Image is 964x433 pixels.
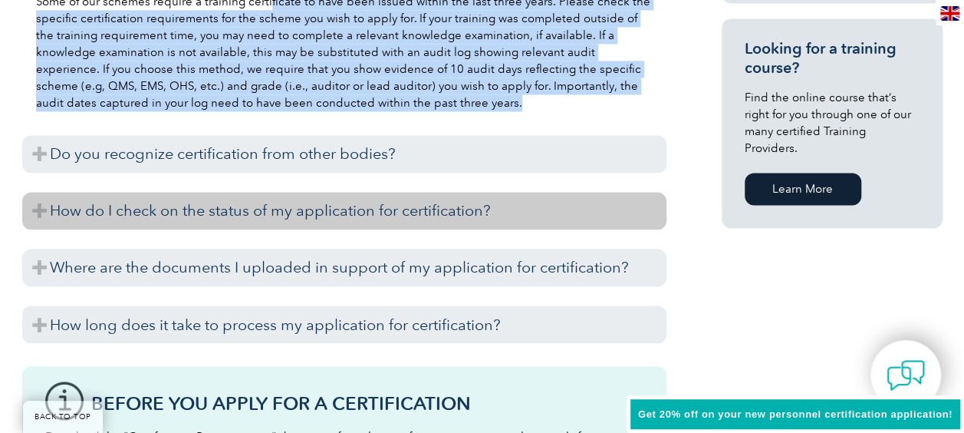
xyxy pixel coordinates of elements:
h3: Do you recognize certification from other bodies? [22,135,666,173]
img: en [940,6,959,21]
img: contact-chat.png [887,356,925,395]
h3: How long does it take to process my application for certification? [22,306,666,343]
h3: Before You Apply For a Certification [91,393,643,412]
p: Find the online course that’s right for you through one of our many certified Training Providers. [745,89,920,157]
h3: How do I check on the status of my application for certification? [22,192,666,230]
h3: Where are the documents I uploaded in support of my application for certification? [22,249,666,286]
a: BACK TO TOP [23,401,103,433]
h3: Looking for a training course? [745,39,920,78]
a: Learn More [745,173,861,205]
span: Get 20% off on your new personnel certification application! [638,408,952,420]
